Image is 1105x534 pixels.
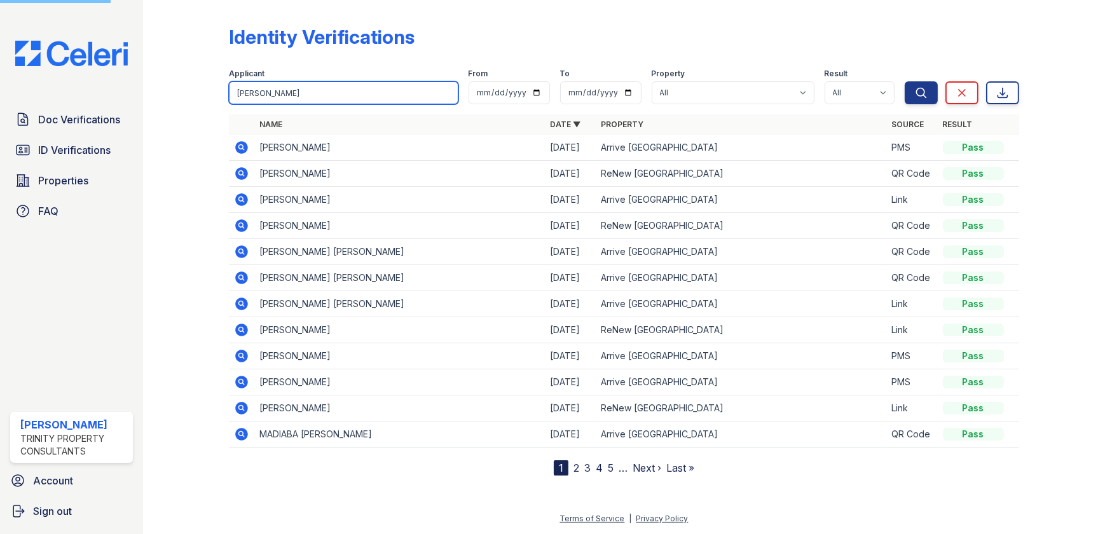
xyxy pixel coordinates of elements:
[596,187,886,213] td: Arrive [GEOGRAPHIC_DATA]
[545,187,596,213] td: [DATE]
[943,120,973,129] a: Result
[573,462,579,474] a: 2
[5,41,138,66] img: CE_Logo_Blue-a8612792a0a2168367f1c8372b55b34899dd931a85d93a1a3d3e32e68fde9ad4.png
[254,213,545,239] td: [PERSON_NAME]
[20,432,128,458] div: Trinity Property Consultants
[254,343,545,369] td: [PERSON_NAME]
[20,417,128,432] div: [PERSON_NAME]
[10,198,133,224] a: FAQ
[887,343,938,369] td: PMS
[633,462,661,474] a: Next ›
[596,239,886,265] td: Arrive [GEOGRAPHIC_DATA]
[545,421,596,448] td: [DATE]
[943,167,1004,180] div: Pass
[254,265,545,291] td: [PERSON_NAME] [PERSON_NAME]
[545,135,596,161] td: [DATE]
[887,213,938,239] td: QR Code
[254,239,545,265] td: [PERSON_NAME] [PERSON_NAME]
[652,69,685,79] label: Property
[545,369,596,395] td: [DATE]
[254,161,545,187] td: [PERSON_NAME]
[545,291,596,317] td: [DATE]
[596,421,886,448] td: Arrive [GEOGRAPHIC_DATA]
[559,514,624,523] a: Terms of Service
[254,369,545,395] td: [PERSON_NAME]
[33,473,73,488] span: Account
[943,141,1004,154] div: Pass
[229,69,264,79] label: Applicant
[887,421,938,448] td: QR Code
[887,369,938,395] td: PMS
[943,350,1004,362] div: Pass
[596,317,886,343] td: ReNew [GEOGRAPHIC_DATA]
[469,69,488,79] label: From
[596,462,603,474] a: 4
[10,168,133,193] a: Properties
[887,317,938,343] td: Link
[229,25,415,48] div: Identity Verifications
[943,193,1004,206] div: Pass
[254,291,545,317] td: [PERSON_NAME] [PERSON_NAME]
[887,239,938,265] td: QR Code
[550,120,580,129] a: Date ▼
[601,120,643,129] a: Property
[596,395,886,421] td: ReNew [GEOGRAPHIC_DATA]
[892,120,924,129] a: Source
[545,161,596,187] td: [DATE]
[943,376,1004,388] div: Pass
[5,468,138,493] a: Account
[619,460,628,476] span: …
[943,245,1004,258] div: Pass
[943,402,1004,414] div: Pass
[545,395,596,421] td: [DATE]
[545,317,596,343] td: [DATE]
[596,265,886,291] td: Arrive [GEOGRAPHIC_DATA]
[887,135,938,161] td: PMS
[254,421,545,448] td: MADIABA [PERSON_NAME]
[10,137,133,163] a: ID Verifications
[584,462,591,474] a: 3
[545,213,596,239] td: [DATE]
[887,187,938,213] td: Link
[887,395,938,421] td: Link
[596,343,886,369] td: Arrive [GEOGRAPHIC_DATA]
[943,271,1004,284] div: Pass
[943,298,1004,310] div: Pass
[596,161,886,187] td: ReNew [GEOGRAPHIC_DATA]
[545,239,596,265] td: [DATE]
[666,462,694,474] a: Last »
[5,498,138,524] a: Sign out
[887,161,938,187] td: QR Code
[38,173,88,188] span: Properties
[629,514,631,523] div: |
[596,213,886,239] td: ReNew [GEOGRAPHIC_DATA]
[554,460,568,476] div: 1
[545,343,596,369] td: [DATE]
[229,81,458,104] input: Search by name or phone number
[596,291,886,317] td: Arrive [GEOGRAPHIC_DATA]
[887,265,938,291] td: QR Code
[38,203,58,219] span: FAQ
[943,428,1004,441] div: Pass
[254,187,545,213] td: [PERSON_NAME]
[560,69,570,79] label: To
[38,142,111,158] span: ID Verifications
[254,317,545,343] td: [PERSON_NAME]
[887,291,938,317] td: Link
[38,112,120,127] span: Doc Verifications
[596,369,886,395] td: Arrive [GEOGRAPHIC_DATA]
[943,219,1004,232] div: Pass
[545,265,596,291] td: [DATE]
[636,514,688,523] a: Privacy Policy
[259,120,282,129] a: Name
[596,135,886,161] td: Arrive [GEOGRAPHIC_DATA]
[10,107,133,132] a: Doc Verifications
[254,395,545,421] td: [PERSON_NAME]
[254,135,545,161] td: [PERSON_NAME]
[825,69,848,79] label: Result
[608,462,614,474] a: 5
[943,324,1004,336] div: Pass
[33,503,72,519] span: Sign out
